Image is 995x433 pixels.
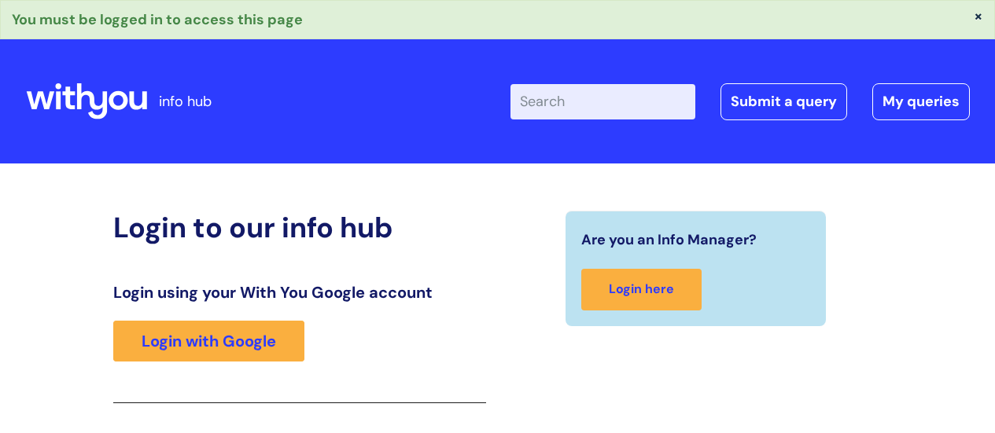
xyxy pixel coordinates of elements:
[720,83,847,119] a: Submit a query
[581,269,702,310] a: Login here
[113,211,486,244] h2: Login to our info hub
[974,9,983,23] button: ×
[113,321,304,361] a: Login with Google
[872,83,970,119] a: My queries
[510,84,695,119] input: Search
[159,89,212,114] p: info hub
[581,227,757,252] span: Are you an Info Manager?
[113,283,486,302] h3: Login using your With You Google account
